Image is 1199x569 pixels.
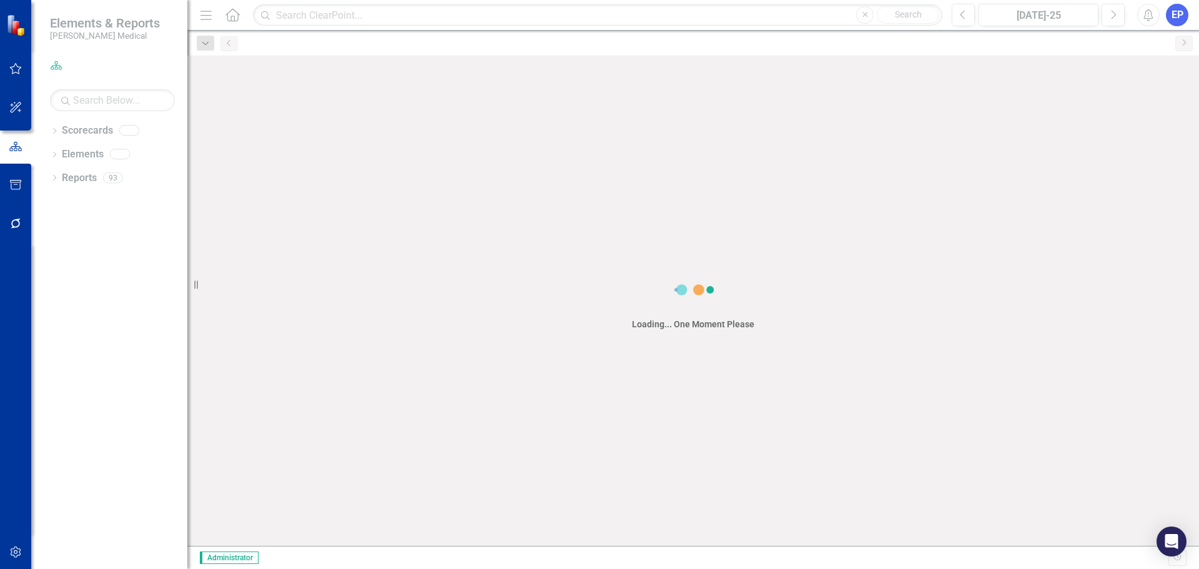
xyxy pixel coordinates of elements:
small: [PERSON_NAME] Medical [50,31,160,41]
div: [DATE]-25 [983,8,1094,23]
div: Loading... One Moment Please [632,318,754,330]
a: Scorecards [62,124,113,138]
span: Administrator [200,552,259,564]
img: ClearPoint Strategy [6,14,28,36]
span: Search [895,9,922,19]
input: Search ClearPoint... [253,4,942,26]
button: [DATE]-25 [979,4,1098,26]
input: Search Below... [50,89,175,111]
a: Reports [62,171,97,186]
div: 93 [103,172,123,183]
div: Open Intercom Messenger [1157,527,1187,557]
span: Elements & Reports [50,16,160,31]
a: Elements [62,147,104,162]
button: EP [1166,4,1188,26]
button: Search [877,6,939,24]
